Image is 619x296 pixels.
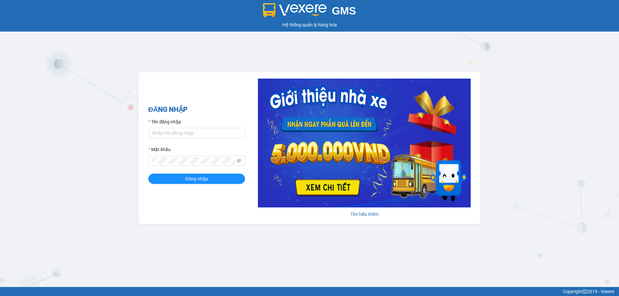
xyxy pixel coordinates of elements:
h2: ĐĂNG NHẬP [148,104,245,115]
a: GMS [263,10,356,15]
span: eye-invisible [237,158,241,163]
input: Mật khẩu [152,157,235,164]
input: Tên đăng nhập [148,128,245,138]
div: Hệ thống quản lý hàng hóa [2,21,617,28]
span: Đăng nhập [185,175,208,182]
img: logo 2 [263,3,327,17]
div: Tìm hiểu thêm [258,211,471,218]
label: Mật khẩu [148,146,171,153]
img: banner-0 [258,79,471,207]
button: Đăng nhập [148,174,245,184]
label: Tên đăng nhập [148,118,181,125]
span: copyright [583,289,587,294]
div: Copyright 2019 - Vexere [5,288,614,295]
span: GMS [332,5,356,17]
